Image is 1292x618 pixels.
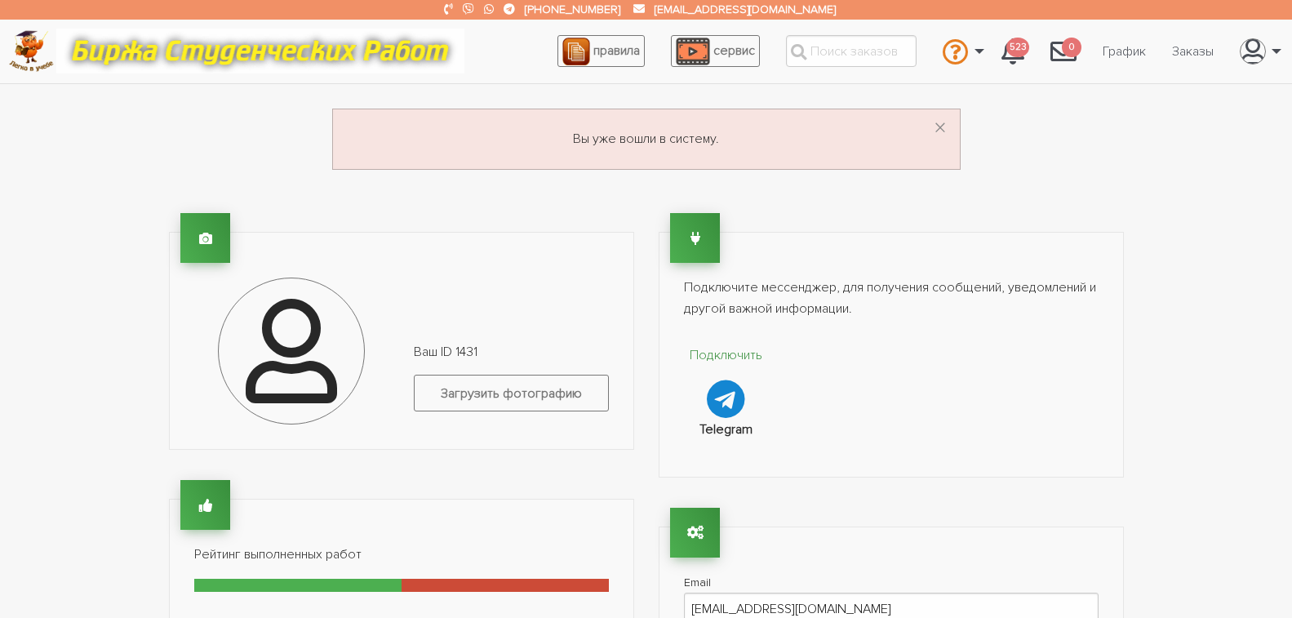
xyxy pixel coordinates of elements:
[699,421,753,438] strong: Telegram
[684,572,1099,593] label: Email
[684,278,1099,319] p: Подключите мессенджер, для получения сообщений, уведомлений и другой важной информации.
[655,2,836,16] a: [EMAIL_ADDRESS][DOMAIN_NAME]
[713,42,755,59] span: сервис
[402,342,621,425] div: Ваш ID 1431
[525,2,620,16] a: [PHONE_NUMBER]
[1037,29,1090,73] a: 0
[1062,38,1081,58] span: 0
[353,129,940,150] p: Вы уже вошли в систему.
[988,29,1037,73] a: 523
[9,30,54,72] img: logo-c4363faeb99b52c628a42810ed6dfb4293a56d4e4775eb116515dfe7f33672af.png
[676,38,710,65] img: play_icon-49f7f135c9dc9a03216cfdbccbe1e3994649169d890fb554cedf0eac35a01ba8.png
[786,35,917,67] input: Поиск заказов
[934,113,947,144] span: ×
[1090,36,1159,67] a: График
[414,375,609,411] label: Загрузить фотографию
[1159,36,1227,67] a: Заказы
[194,545,609,566] p: Рейтинг выполненных работ
[684,345,770,367] p: Подключить
[1006,38,1029,58] span: 523
[557,35,645,67] a: правила
[671,35,760,67] a: сервис
[684,345,770,418] a: Подключить
[934,116,947,142] button: Dismiss alert
[593,42,640,59] span: правила
[56,29,464,73] img: motto-12e01f5a76059d5f6a28199ef077b1f78e012cfde436ab5cf1d4517935686d32.gif
[562,38,590,65] img: agreement_icon-feca34a61ba7f3d1581b08bc946b2ec1ccb426f67415f344566775c155b7f62c.png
